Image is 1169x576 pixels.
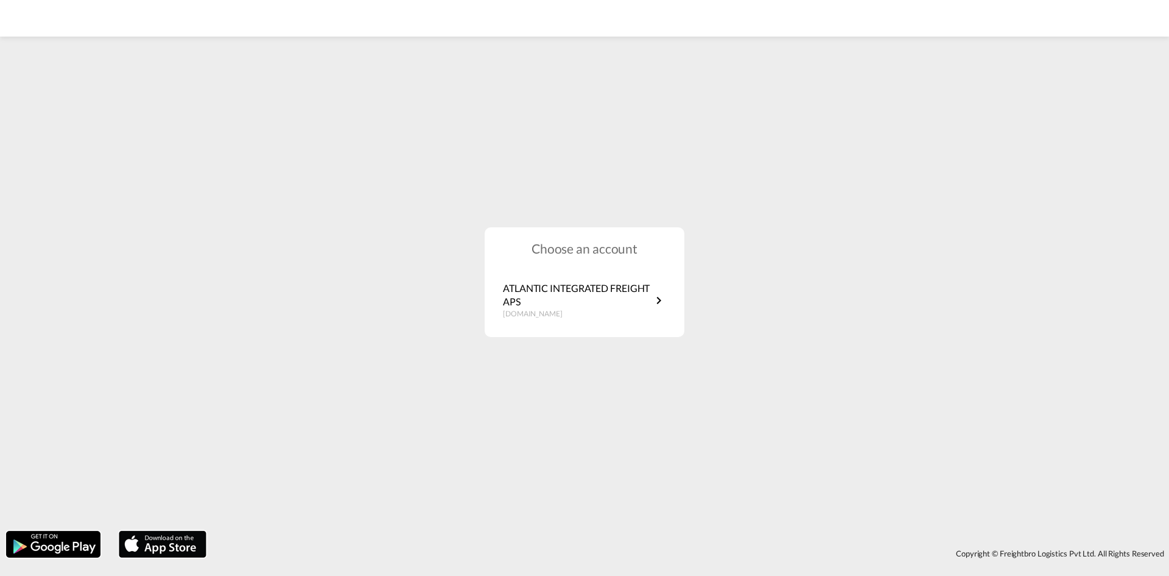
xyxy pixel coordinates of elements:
[651,293,666,308] md-icon: icon-chevron-right
[118,530,208,559] img: apple.png
[212,543,1169,564] div: Copyright © Freightbro Logistics Pvt Ltd. All Rights Reserved
[485,240,684,257] h1: Choose an account
[503,309,651,319] p: [DOMAIN_NAME]
[503,282,666,319] a: ATLANTIC INTEGRATED FREIGHT APS[DOMAIN_NAME]
[5,530,102,559] img: google.png
[503,282,651,309] p: ATLANTIC INTEGRATED FREIGHT APS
